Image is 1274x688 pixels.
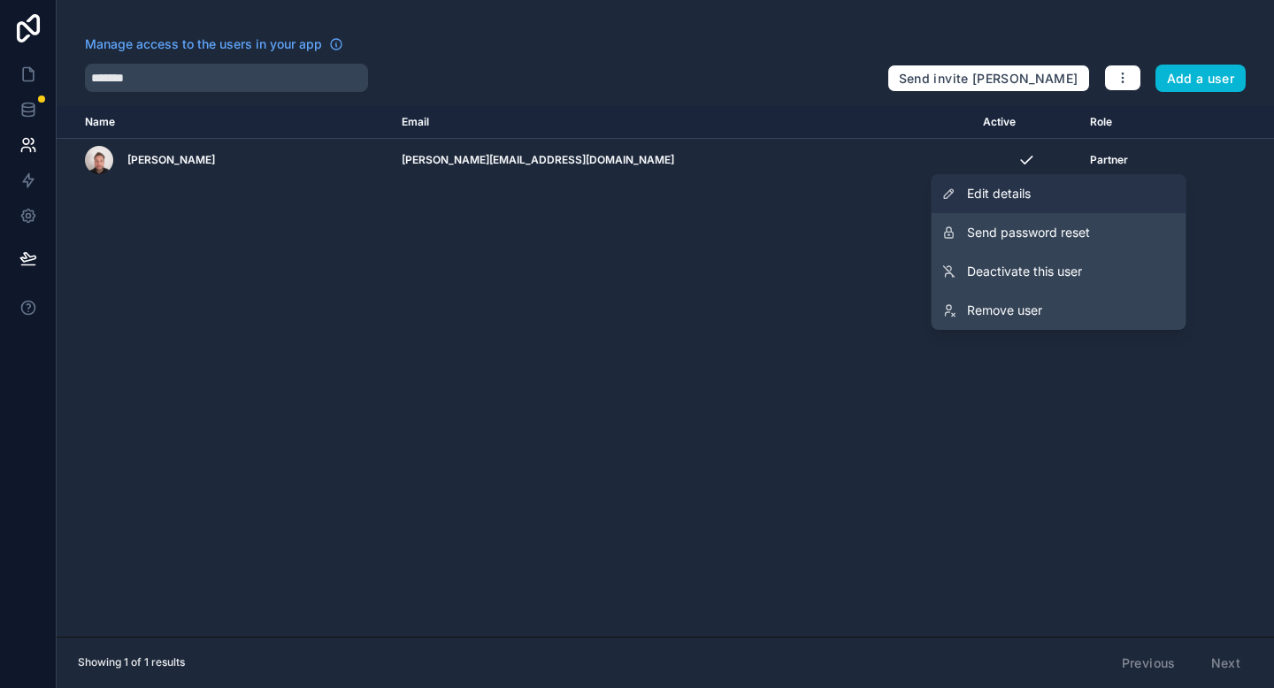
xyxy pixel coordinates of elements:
[972,106,1079,139] th: Active
[57,106,1274,637] div: scrollable content
[967,302,1042,319] span: Remove user
[967,185,1031,203] span: Edit details
[391,139,972,182] td: [PERSON_NAME][EMAIL_ADDRESS][DOMAIN_NAME]
[1155,65,1247,93] button: Add a user
[967,263,1082,280] span: Deactivate this user
[932,291,1186,330] a: Remove user
[57,106,391,139] th: Name
[127,153,215,167] span: [PERSON_NAME]
[85,35,343,53] a: Manage access to the users in your app
[1090,153,1128,167] span: Partner
[78,655,185,669] span: Showing 1 of 1 results
[85,35,322,53] span: Manage access to the users in your app
[932,213,1186,252] button: Send password reset
[391,106,972,139] th: Email
[1079,106,1197,139] th: Role
[967,224,1090,241] span: Send password reset
[932,252,1186,291] a: Deactivate this user
[932,174,1186,213] a: Edit details
[887,65,1090,93] button: Send invite [PERSON_NAME]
